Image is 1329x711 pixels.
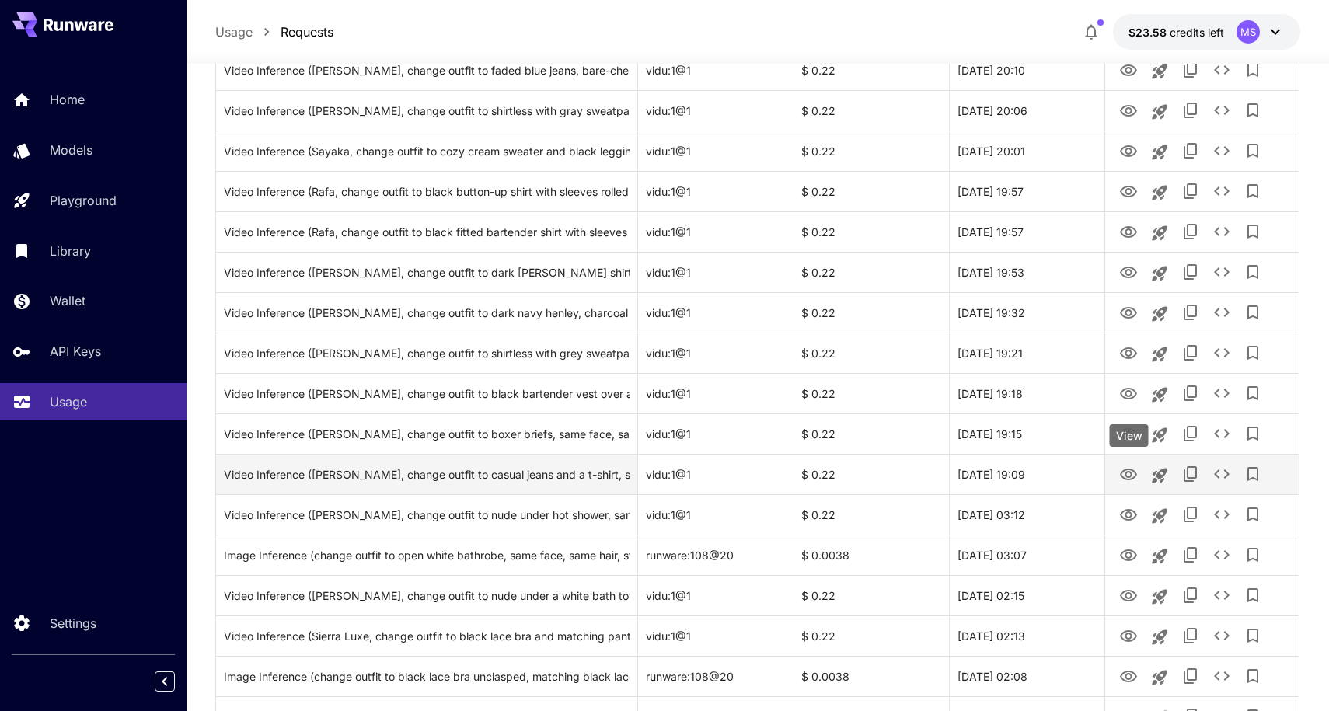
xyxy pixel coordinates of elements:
div: MS [1237,20,1260,44]
button: View [1113,538,1144,570]
div: 24 Sep, 2025 02:13 [949,615,1104,656]
button: See details [1206,216,1237,247]
div: vidu:1@1 [638,292,794,333]
button: See details [1206,660,1237,692]
div: $ 0.22 [794,90,949,131]
div: Click to copy prompt [224,455,630,494]
button: See details [1206,95,1237,126]
button: Copy TaskUUID [1175,539,1206,570]
div: View [1110,424,1149,447]
div: $ 0.22 [794,252,949,292]
div: Click to copy prompt [224,374,630,413]
div: 24 Sep, 2025 19:32 [949,292,1104,333]
button: View [1113,458,1144,490]
button: Add to library [1237,499,1268,530]
button: Add to library [1237,337,1268,368]
button: Add to library [1237,135,1268,166]
button: Add to library [1237,216,1268,247]
div: vidu:1@1 [638,50,794,90]
button: Copy TaskUUID [1175,297,1206,328]
div: 24 Sep, 2025 03:07 [949,535,1104,575]
button: View [1113,417,1144,449]
button: Add to library [1237,580,1268,611]
button: See details [1206,297,1237,328]
button: Add to library [1237,297,1268,328]
button: Launch in playground [1144,258,1175,289]
div: vidu:1@1 [638,333,794,373]
div: Click to copy prompt [224,253,630,292]
div: $ 0.22 [794,454,949,494]
button: See details [1206,620,1237,651]
button: See details [1206,418,1237,449]
button: See details [1206,539,1237,570]
button: Add to library [1237,539,1268,570]
button: Copy TaskUUID [1175,620,1206,651]
button: Add to library [1237,620,1268,651]
button: Add to library [1237,418,1268,449]
button: View [1113,660,1144,692]
button: Copy TaskUUID [1175,499,1206,530]
div: Click to copy prompt [224,91,630,131]
div: runware:108@20 [638,535,794,575]
div: $ 0.22 [794,131,949,171]
button: View [1113,296,1144,328]
button: $23.5778MS [1113,14,1300,50]
div: 24 Sep, 2025 20:01 [949,131,1104,171]
button: See details [1206,458,1237,490]
div: Click to copy prompt [224,576,630,615]
button: Launch in playground [1144,541,1175,572]
div: Click to copy prompt [224,172,630,211]
button: See details [1206,176,1237,207]
div: $ 0.0038 [794,656,949,696]
button: Launch in playground [1144,218,1175,249]
button: View [1113,175,1144,207]
div: 24 Sep, 2025 02:15 [949,575,1104,615]
button: Add to library [1237,95,1268,126]
button: View [1113,619,1144,651]
button: See details [1206,580,1237,611]
button: Add to library [1237,378,1268,409]
p: Home [50,90,85,109]
div: 24 Sep, 2025 03:12 [949,494,1104,535]
div: $ 0.22 [794,171,949,211]
button: See details [1206,337,1237,368]
p: Settings [50,614,96,633]
div: vidu:1@1 [638,131,794,171]
button: Copy TaskUUID [1175,256,1206,288]
div: Collapse sidebar [166,667,187,695]
button: Launch in playground [1144,56,1175,87]
div: $ 0.22 [794,50,949,90]
div: vidu:1@1 [638,373,794,413]
nav: breadcrumb [215,23,333,41]
p: Playground [50,191,117,210]
a: Requests [281,23,333,41]
div: vidu:1@1 [638,171,794,211]
div: vidu:1@1 [638,211,794,252]
button: See details [1206,378,1237,409]
div: $ 0.22 [794,373,949,413]
div: Click to copy prompt [224,212,630,252]
div: 24 Sep, 2025 20:10 [949,50,1104,90]
div: 24 Sep, 2025 19:53 [949,252,1104,292]
button: See details [1206,256,1237,288]
button: View [1113,134,1144,166]
p: Usage [50,392,87,411]
div: Click to copy prompt [224,131,630,171]
div: Click to copy prompt [224,616,630,656]
div: Click to copy prompt [224,535,630,575]
span: credits left [1170,26,1224,39]
div: vidu:1@1 [638,615,794,656]
div: vidu:1@1 [638,454,794,494]
button: Copy TaskUUID [1175,660,1206,692]
div: vidu:1@1 [638,575,794,615]
button: Launch in playground [1144,96,1175,127]
button: Launch in playground [1144,177,1175,208]
button: Copy TaskUUID [1175,216,1206,247]
button: Copy TaskUUID [1175,378,1206,409]
div: 24 Sep, 2025 19:15 [949,413,1104,454]
button: View [1113,579,1144,611]
button: Copy TaskUUID [1175,176,1206,207]
button: View [1113,54,1144,85]
button: Copy TaskUUID [1175,135,1206,166]
button: Add to library [1237,54,1268,85]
